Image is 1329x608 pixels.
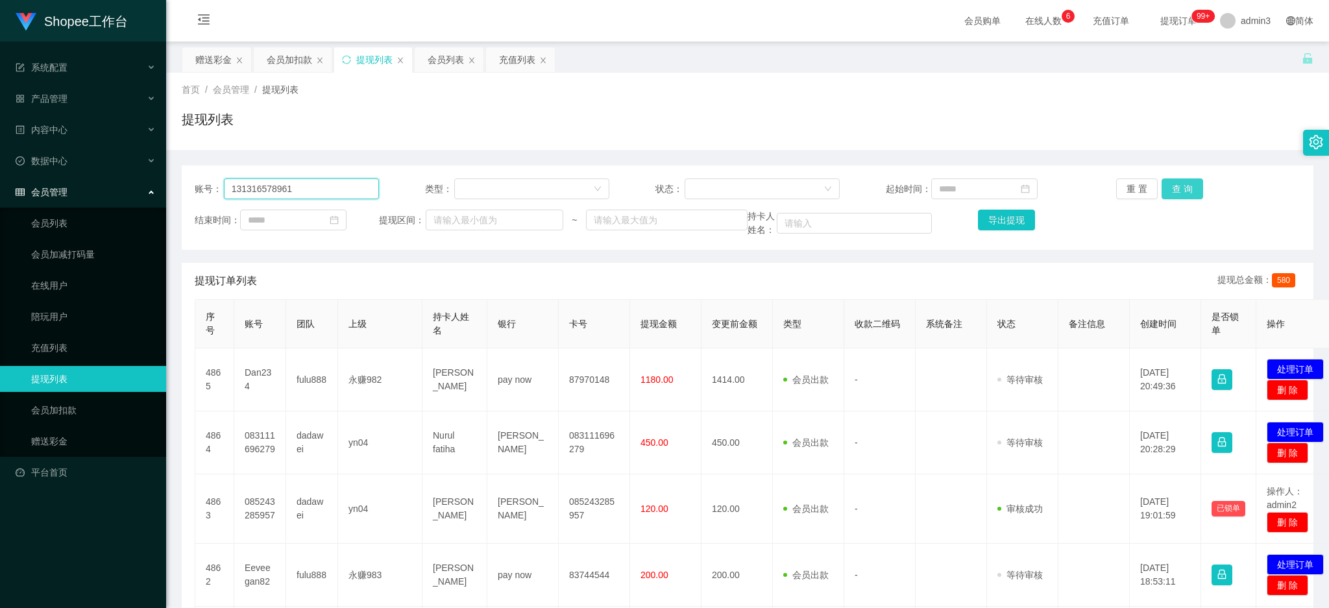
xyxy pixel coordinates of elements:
[569,319,587,329] span: 卡号
[1116,178,1158,199] button: 重 置
[16,125,25,134] i: 图标: profile
[286,544,338,607] td: fulu888
[422,474,487,544] td: [PERSON_NAME]
[254,84,257,95] span: /
[783,504,829,514] span: 会员出款
[236,56,243,64] i: 图标: close
[1130,411,1201,474] td: [DATE] 20:28:29
[422,348,487,411] td: [PERSON_NAME]
[1066,10,1071,23] p: 6
[234,474,286,544] td: 085243285957
[1272,273,1295,287] span: 580
[16,94,25,103] i: 图标: appstore-o
[777,213,932,234] input: 请输入
[997,319,1016,329] span: 状态
[498,319,516,329] span: 银行
[213,84,249,95] span: 会员管理
[182,110,234,129] h1: 提现列表
[195,544,234,607] td: 4862
[1130,348,1201,411] td: [DATE] 20:49:36
[433,311,469,335] span: 持卡人姓名
[559,544,630,607] td: 83744544
[286,411,338,474] td: dadawei
[182,1,226,42] i: 图标: menu-fold
[997,437,1043,448] span: 等待审核
[539,56,547,64] i: 图标: close
[206,311,215,335] span: 序号
[824,185,832,194] i: 图标: down
[195,273,257,289] span: 提现订单列表
[31,273,156,298] a: 在线用户
[422,411,487,474] td: Nurul fatiha
[1086,16,1136,25] span: 充值订单
[1267,319,1285,329] span: 操作
[1212,432,1232,453] button: 图标: lock
[31,366,156,392] a: 提现列表
[1309,135,1323,149] i: 图标: setting
[425,182,454,196] span: 类型：
[262,84,299,95] span: 提现列表
[712,319,757,329] span: 变更前金额
[195,474,234,544] td: 4863
[468,56,476,64] i: 图标: close
[16,93,67,104] span: 产品管理
[422,544,487,607] td: [PERSON_NAME]
[44,1,128,42] h1: Shopee工作台
[978,210,1035,230] button: 导出提现
[195,348,234,411] td: 4865
[1267,380,1308,400] button: 删 除
[748,210,777,237] span: 持卡人姓名：
[1021,184,1030,193] i: 图标: calendar
[559,411,630,474] td: 083111696279
[886,182,931,196] span: 起始时间：
[1267,359,1324,380] button: 处理订单
[1212,311,1239,335] span: 是否锁单
[31,304,156,330] a: 陪玩用户
[16,156,67,166] span: 数据中心
[234,411,286,474] td: 083111696279
[16,16,128,26] a: Shopee工作台
[16,125,67,135] span: 内容中心
[1130,544,1201,607] td: [DATE] 18:53:11
[396,56,404,64] i: 图标: close
[297,319,315,329] span: 团队
[16,459,156,485] a: 图标: dashboard平台首页
[31,210,156,236] a: 会员列表
[348,319,367,329] span: 上级
[234,348,286,411] td: Dan234
[997,504,1043,514] span: 审核成功
[640,319,677,329] span: 提现金额
[245,319,263,329] span: 账号
[338,544,422,607] td: 永赚983
[655,182,685,196] span: 状态：
[182,84,200,95] span: 首页
[1130,474,1201,544] td: [DATE] 19:01:59
[338,474,422,544] td: yn04
[487,411,559,474] td: [PERSON_NAME]
[783,437,829,448] span: 会员出款
[224,178,379,199] input: 请输入
[330,215,339,225] i: 图标: calendar
[1212,501,1245,517] button: 已锁单
[701,474,773,544] td: 120.00
[1267,575,1308,596] button: 删 除
[16,156,25,165] i: 图标: check-circle-o
[1212,565,1232,585] button: 图标: lock
[1154,16,1203,25] span: 提现订单
[1069,319,1105,329] span: 备注信息
[701,544,773,607] td: 200.00
[701,348,773,411] td: 1414.00
[1162,178,1203,199] button: 查 询
[16,13,36,31] img: logo.9652507e.png
[16,63,25,72] i: 图标: form
[31,241,156,267] a: 会员加减打码量
[1286,16,1295,25] i: 图标: global
[338,411,422,474] td: yn04
[356,47,393,72] div: 提现列表
[338,348,422,411] td: 永赚982
[1267,512,1308,533] button: 删 除
[428,47,464,72] div: 会员列表
[487,348,559,411] td: pay now
[342,55,351,64] i: 图标: sync
[16,62,67,73] span: 系统配置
